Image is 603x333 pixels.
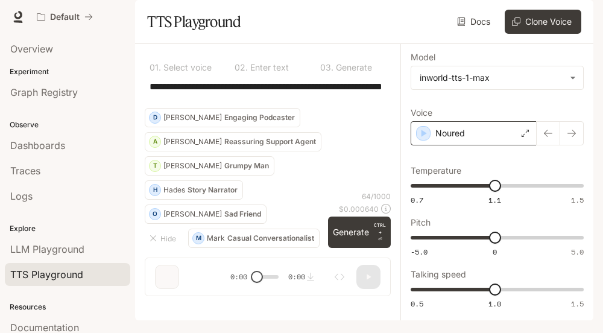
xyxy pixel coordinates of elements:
div: inworld-tts-1-max [420,72,564,84]
div: inworld-tts-1-max [411,66,583,89]
p: [PERSON_NAME] [163,138,222,145]
p: Hades [163,186,185,194]
div: O [150,205,160,224]
p: Sad Friend [224,211,261,218]
p: Generate [333,63,372,72]
div: A [150,132,160,151]
p: Temperature [411,166,461,175]
span: -5.0 [411,247,428,257]
p: Grumpy Man [224,162,269,170]
p: Talking speed [411,270,466,279]
span: 0.5 [411,299,423,309]
span: 0 [493,247,497,257]
p: ⏎ [374,221,386,243]
span: 1.0 [488,299,501,309]
p: Select voice [161,63,212,72]
span: 5.0 [571,247,584,257]
p: Mark [207,235,225,242]
span: 1.5 [571,299,584,309]
button: Hide [145,229,183,248]
button: GenerateCTRL +⏎ [328,217,391,248]
button: Clone Voice [505,10,581,34]
p: Noured [435,127,465,139]
button: All workspaces [31,5,98,29]
p: Casual Conversationalist [227,235,314,242]
button: HHadesStory Narrator [145,180,243,200]
button: MMarkCasual Conversationalist [188,229,320,248]
div: D [150,108,160,127]
button: D[PERSON_NAME]Engaging Podcaster [145,108,300,127]
p: Voice [411,109,432,117]
a: Docs [455,10,495,34]
p: Pitch [411,218,431,227]
p: [PERSON_NAME] [163,114,222,121]
p: 0 2 . [235,63,248,72]
div: H [150,180,160,200]
p: CTRL + [374,221,386,236]
span: 1.1 [488,195,501,205]
p: 0 3 . [320,63,333,72]
p: Default [50,12,80,22]
p: Enter text [248,63,289,72]
button: A[PERSON_NAME]Reassuring Support Agent [145,132,321,151]
div: M [193,229,204,248]
p: [PERSON_NAME] [163,211,222,218]
p: [PERSON_NAME] [163,162,222,170]
p: Model [411,53,435,62]
p: Reassuring Support Agent [224,138,316,145]
p: Story Narrator [188,186,238,194]
div: T [150,156,160,176]
p: Engaging Podcaster [224,114,295,121]
span: 1.5 [571,195,584,205]
span: 0.7 [411,195,423,205]
button: T[PERSON_NAME]Grumpy Man [145,156,274,176]
p: 0 1 . [150,63,161,72]
h1: TTS Playground [147,10,241,34]
button: O[PERSON_NAME]Sad Friend [145,205,267,224]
